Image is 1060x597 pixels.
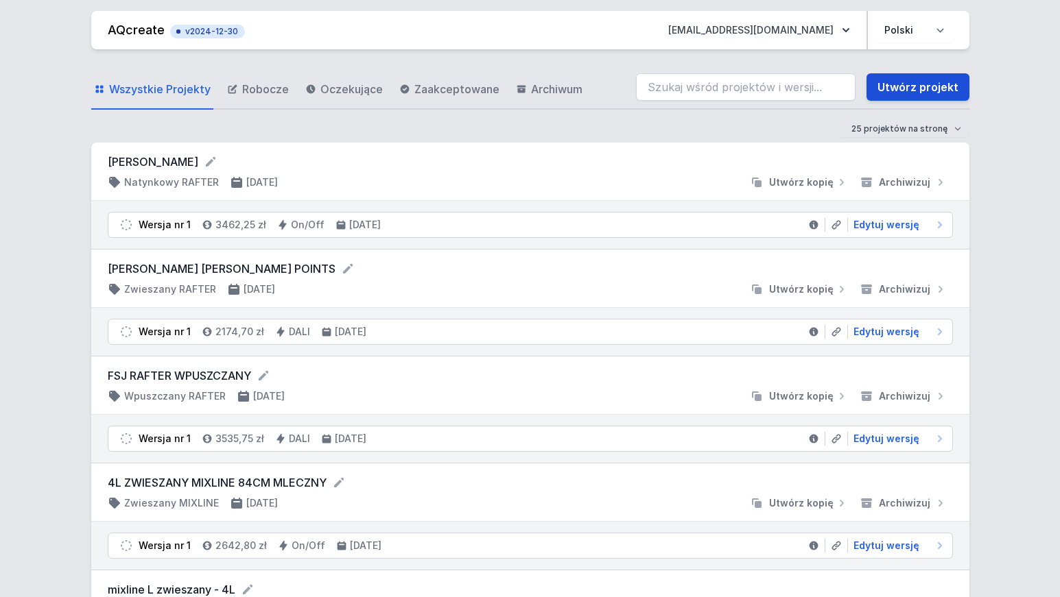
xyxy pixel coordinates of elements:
[349,218,381,232] h4: [DATE]
[215,218,266,232] h4: 3462,25 zł
[854,496,953,510] button: Archiwizuj
[91,70,213,110] a: Wszystkie Projekty
[139,218,191,232] div: Wersja nr 1
[744,282,854,296] button: Utwórz kopię
[246,175,278,189] h4: [DATE]
[879,389,930,403] span: Archiwizuj
[108,367,953,384] form: FSJ RAFTER WPUSZCZANY
[848,539,947,552] a: Edytuj wersję
[769,496,834,510] span: Utwórz kopię
[414,81,499,97] span: Zaakceptowane
[119,432,133,446] img: draft.svg
[109,81,211,97] span: Wszystkie Projekty
[139,325,191,339] div: Wersja nr 1
[139,432,191,446] div: Wersja nr 1
[876,18,953,42] select: Wybierz język
[124,496,219,510] h4: Zwieszany MIXLINE
[853,539,919,552] span: Edytuj wersję
[244,282,275,296] h4: [DATE]
[879,496,930,510] span: Archiwizuj
[335,432,366,446] h4: [DATE]
[744,175,854,189] button: Utwórz kopię
[215,432,264,446] h4: 3535,75 zł
[879,175,930,189] span: Archiwizuj
[879,282,930,296] span: Archiwizuj
[854,175,953,189] button: Archiwizuj
[744,389,854,403] button: Utwórz kopię
[215,325,264,339] h4: 2174,70 zł
[769,282,834,296] span: Utwórz kopię
[657,18,861,42] button: [EMAIL_ADDRESS][DOMAIN_NAME]
[397,70,502,110] a: Zaakceptowane
[119,218,133,232] img: draft.svg
[332,476,346,489] button: Edytuj nazwę projektu
[848,432,947,446] a: Edytuj wersję
[531,81,582,97] span: Archiwum
[853,218,919,232] span: Edytuj wersję
[108,260,953,277] form: [PERSON_NAME] [PERSON_NAME] POINTS
[170,22,245,38] button: v2024-12-30
[124,282,216,296] h4: Zwieszany RAFTER
[246,496,278,510] h4: [DATE]
[108,154,953,170] form: [PERSON_NAME]
[848,218,947,232] a: Edytuj wersję
[636,73,856,101] input: Szukaj wśród projektów i wersji...
[241,583,255,596] button: Edytuj nazwę projektu
[119,325,133,339] img: draft.svg
[291,218,325,232] h4: On/Off
[177,26,238,37] span: v2024-12-30
[242,81,289,97] span: Robocze
[350,539,381,552] h4: [DATE]
[108,23,165,37] a: AQcreate
[335,325,366,339] h4: [DATE]
[108,474,953,491] form: 4L ZWIESZANY MIXLINE 84CM MLECZNY
[253,389,285,403] h4: [DATE]
[215,539,267,552] h4: 2642,80 zł
[124,175,219,189] h4: Natynkowy RAFTER
[769,389,834,403] span: Utwórz kopię
[853,432,919,446] span: Edytuj wersję
[854,389,953,403] button: Archiwizuj
[303,70,386,110] a: Oczekujące
[257,369,270,382] button: Edytuj nazwę projektu
[292,539,325,552] h4: On/Off
[848,325,947,339] a: Edytuj wersję
[854,282,953,296] button: Archiwizuj
[867,73,969,101] a: Utwórz projekt
[341,262,355,276] button: Edytuj nazwę projektu
[139,539,191,552] div: Wersja nr 1
[320,81,383,97] span: Oczekujące
[744,496,854,510] button: Utwórz kopię
[769,175,834,189] span: Utwórz kopię
[289,432,310,446] h4: DALI
[513,70,585,110] a: Archiwum
[124,389,226,403] h4: Wpuszczany RAFTER
[853,325,919,339] span: Edytuj wersję
[289,325,310,339] h4: DALI
[204,155,217,169] button: Edytuj nazwę projektu
[119,539,133,552] img: draft.svg
[224,70,292,110] a: Robocze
